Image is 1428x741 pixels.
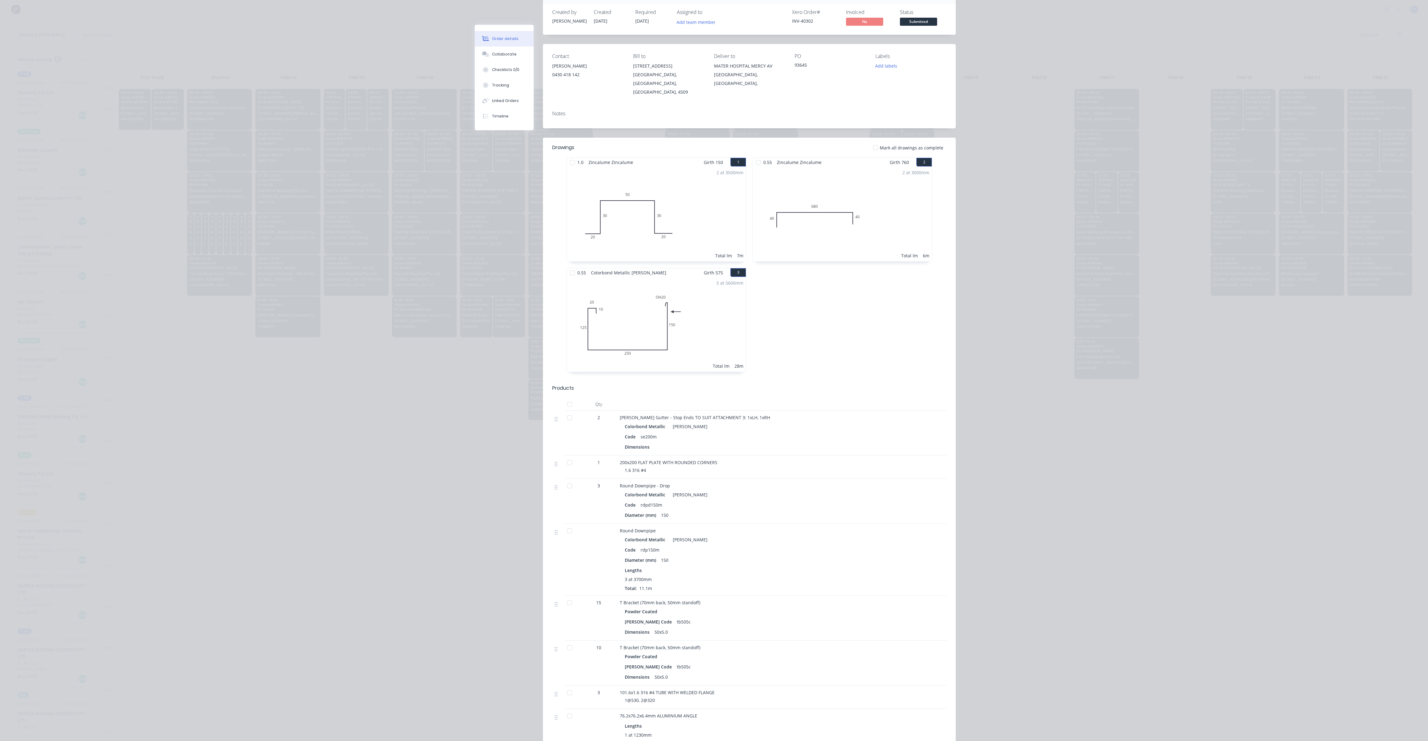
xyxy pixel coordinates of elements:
div: PO [795,53,866,59]
div: MATER HOSPITAL MERCY AV[GEOGRAPHIC_DATA], [GEOGRAPHIC_DATA], [714,62,785,88]
div: 01020125250OH201505 at 5600mmTotal lm28m [567,277,746,372]
span: Girth 575 [704,268,723,277]
span: Colorbond Metallic [PERSON_NAME] [588,268,669,277]
span: T Bracket (70mm back, 50mm standoff) [620,645,700,650]
span: 200x200 FLAT PLATE WITH ROUNDED CORNERS [620,459,717,465]
span: 3 [597,482,600,489]
div: Notes [552,111,946,117]
div: 020305030202 at 3500mmTotal lm7m [567,167,746,261]
span: Zincalume Zincalume [586,158,636,167]
span: 10 [596,644,601,651]
div: rdp150m [638,545,662,554]
div: Collaborate [492,51,517,57]
button: Checklists 0/0 [475,62,534,78]
div: 150 [659,511,671,520]
button: Add team member [677,18,719,26]
span: 0.55 [761,158,774,167]
div: Order details [492,36,518,42]
span: [DATE] [594,18,607,24]
div: Contact [552,53,623,59]
div: 2 at 3000mm [902,169,929,176]
div: [GEOGRAPHIC_DATA], [GEOGRAPHIC_DATA], [GEOGRAPHIC_DATA], 4509 [633,70,704,96]
div: Diameter (mm) [625,556,659,565]
span: [PERSON_NAME] Gutter - Stop Ends TO SUIT ATTACHMENT 3: 1xLH, 1xRH [620,415,770,420]
span: 76.2x76.2x6.4mm ALUMINIUM ANGLE [620,713,697,719]
span: 1 at 1230mm [625,732,652,738]
button: Tracking [475,78,534,93]
div: 93645 [795,62,866,70]
div: Dimensions [625,442,652,451]
div: [PERSON_NAME] [552,18,586,24]
span: 15 [596,599,601,606]
div: Tracking [492,82,509,88]
span: 11.1m [637,585,654,591]
div: 6m [923,252,929,259]
div: Labels [875,53,946,59]
div: Powder Coated [625,652,660,661]
button: Timeline [475,109,534,124]
div: [PERSON_NAME] [670,535,707,544]
span: Zincalume Zincalume [774,158,824,167]
div: Total lm [901,252,918,259]
div: [STREET_ADDRESS][GEOGRAPHIC_DATA], [GEOGRAPHIC_DATA], [GEOGRAPHIC_DATA], 4509 [633,62,704,96]
div: Products [552,384,574,392]
div: Created by [552,9,586,15]
span: Total: [625,585,637,591]
span: Mark all drawings as complete [880,144,943,151]
button: Add team member [673,18,719,26]
div: Colorbond Metallic [625,422,668,431]
div: Assigned to [677,9,739,15]
div: se200m [638,432,659,441]
div: [PERSON_NAME] Code [625,617,674,626]
div: [PERSON_NAME] [670,422,707,431]
div: Diameter (mm) [625,511,659,520]
div: tb505c [674,662,693,671]
div: Total lm [713,363,729,369]
span: 1@530, 2@320 [625,697,655,703]
span: 2 [597,414,600,421]
span: Lengths [625,723,642,729]
span: 1.6 316 #4 [625,467,646,473]
div: MATER HOSPITAL MERCY AV [714,62,785,70]
span: [DATE] [635,18,649,24]
div: Drawings [552,144,574,151]
span: 0.55 [575,268,588,277]
div: Created [594,9,628,15]
div: Colorbond Metallic [625,490,668,499]
div: [PERSON_NAME] Code [625,662,674,671]
div: [PERSON_NAME] [670,490,707,499]
span: Girth 760 [890,158,909,167]
button: Submitted [900,18,937,27]
button: Collaborate [475,47,534,62]
div: Total lm [715,252,732,259]
span: Lengths [625,567,642,574]
span: Round Downpipe [620,528,656,534]
div: 28m [734,363,743,369]
div: 5 at 5600mm [716,280,743,286]
span: 1.0 [575,158,586,167]
div: 150 [659,556,671,565]
div: Code [625,432,638,441]
div: [PERSON_NAME] [552,62,623,70]
div: [GEOGRAPHIC_DATA], [GEOGRAPHIC_DATA], [714,70,785,88]
div: 50x5.0 [652,628,670,637]
div: rdpd150m [638,500,665,509]
div: Required [635,9,669,15]
div: [STREET_ADDRESS] [633,62,704,70]
div: Powder Coated [625,607,660,616]
div: Dimensions [625,628,652,637]
button: Linked Orders [475,93,534,109]
span: 1 [597,459,600,466]
span: Girth 150 [704,158,723,167]
div: [PERSON_NAME]0430 418 142 [552,62,623,82]
span: Round Downpipe - Drop [620,483,670,489]
div: Status [900,9,946,15]
div: Colorbond Metallic [625,535,668,544]
span: No [846,18,883,25]
div: 0430 418 142 [552,70,623,79]
span: Submitted [900,18,937,25]
div: Invoiced [846,9,892,15]
div: 7m [737,252,743,259]
span: 3 [597,689,600,696]
div: 50x5.0 [652,672,670,681]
